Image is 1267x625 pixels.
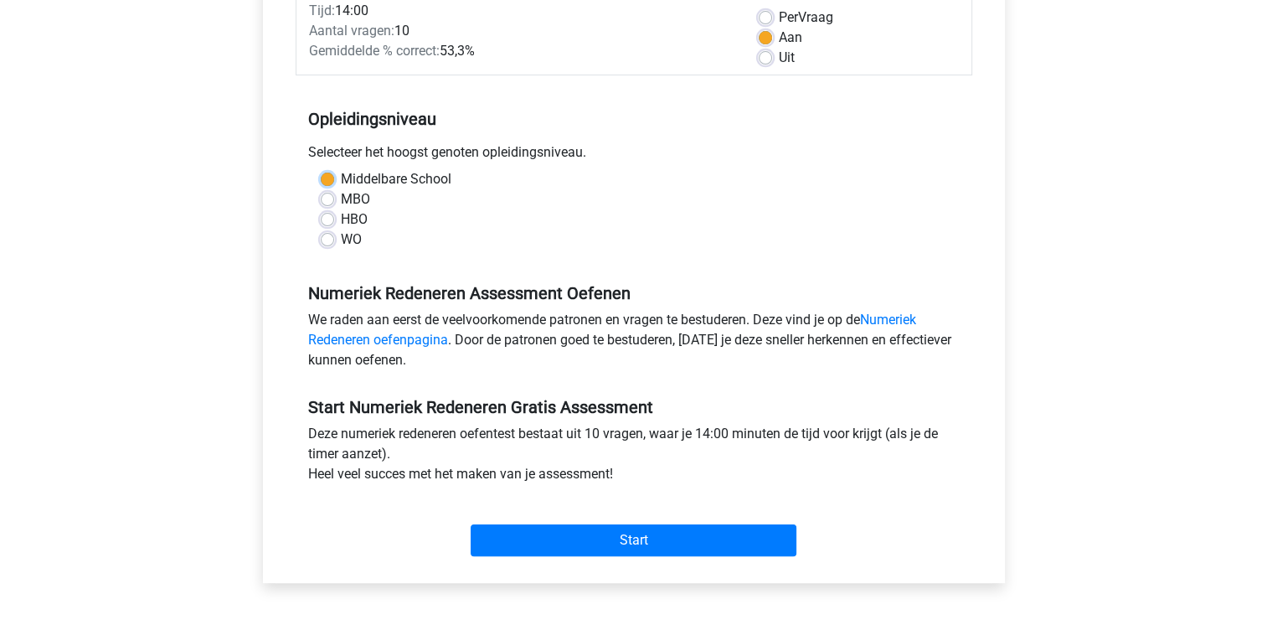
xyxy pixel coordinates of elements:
[779,9,798,25] span: Per
[309,3,335,18] span: Tijd:
[309,43,440,59] span: Gemiddelde % correct:
[471,524,796,556] input: Start
[341,230,362,250] label: WO
[779,48,795,68] label: Uit
[309,23,394,39] span: Aantal vragen:
[308,102,960,136] h5: Opleidingsniveau
[296,142,972,169] div: Selecteer het hoogst genoten opleidingsniveau.
[341,209,368,230] label: HBO
[779,28,802,48] label: Aan
[296,41,746,61] div: 53,3%
[308,397,960,417] h5: Start Numeriek Redeneren Gratis Assessment
[296,310,972,377] div: We raden aan eerst de veelvoorkomende patronen en vragen te bestuderen. Deze vind je op de . Door...
[779,8,833,28] label: Vraag
[296,21,746,41] div: 10
[341,169,451,189] label: Middelbare School
[296,1,746,21] div: 14:00
[341,189,370,209] label: MBO
[308,283,960,303] h5: Numeriek Redeneren Assessment Oefenen
[296,424,972,491] div: Deze numeriek redeneren oefentest bestaat uit 10 vragen, waar je 14:00 minuten de tijd voor krijg...
[308,312,916,348] a: Numeriek Redeneren oefenpagina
